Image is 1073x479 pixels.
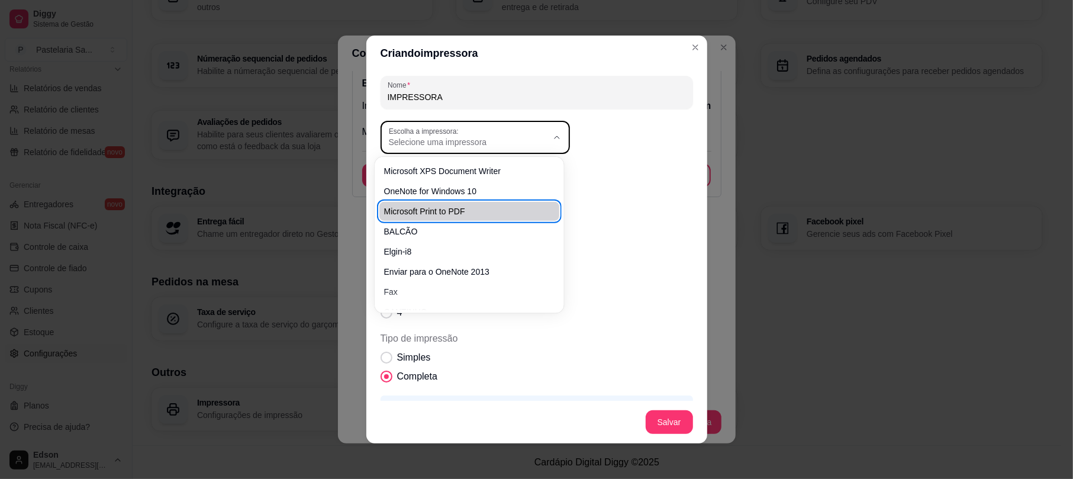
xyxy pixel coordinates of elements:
[384,205,543,217] span: Microsoft Print to PDF
[686,38,705,57] button: Close
[384,226,543,237] span: BALCÃO
[388,91,686,103] input: Nome
[388,80,414,90] label: Nome
[384,165,543,177] span: Microsoft XPS Document Writer
[384,246,543,258] span: Elgin-i8
[384,266,543,278] span: Enviar para o OneNote 2013
[389,136,547,148] span: Selecione uma impressora
[389,126,463,136] label: Escolha a impressora:
[397,351,431,365] span: Simples
[646,410,693,434] button: Salvar
[384,286,543,298] span: Fax
[366,36,707,71] header: Criando impressora
[397,369,437,384] span: Completa
[381,332,693,346] span: Tipo de impressão
[384,185,543,197] span: OneNote for Windows 10
[384,306,543,318] span: CANTINHO
[381,332,693,384] div: Tipo de impressão
[381,230,693,320] div: Número de cópias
